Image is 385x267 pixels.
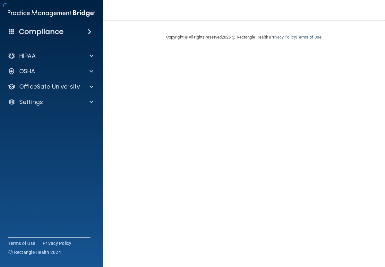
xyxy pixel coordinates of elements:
[270,35,295,39] a: Privacy Policy
[19,83,80,90] p: OfficeSafe University
[19,98,43,106] p: Settings
[19,52,36,60] p: HIPAA
[8,67,93,75] a: OSHA
[43,240,72,246] a: Privacy Policy
[19,27,64,36] h4: Compliance
[8,240,35,246] a: Terms of Use
[127,27,361,47] div: Copyright © All rights reserved 2025 @ Rectangle Health | |
[8,52,93,60] a: HIPAA
[8,249,61,255] span: Ⓒ Rectangle Health 2024
[8,7,95,20] img: PMB logo
[8,83,93,90] a: OfficeSafe University
[19,67,35,75] p: OSHA
[8,98,93,106] a: Settings
[297,35,321,39] a: Terms of Use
